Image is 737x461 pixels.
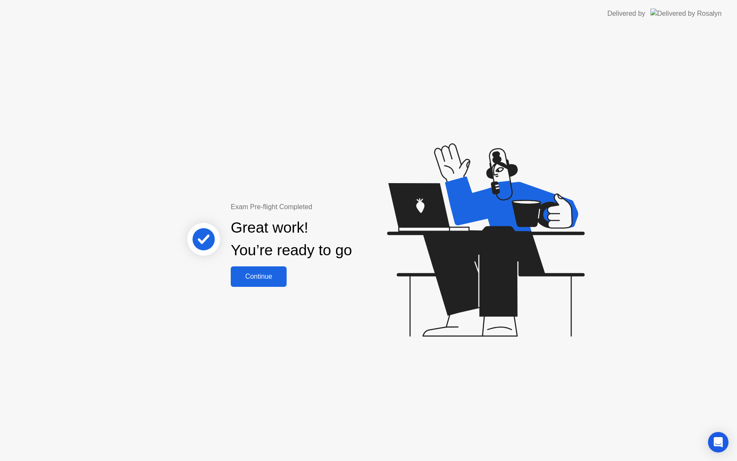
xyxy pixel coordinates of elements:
[231,216,352,262] div: Great work! You’re ready to go
[231,266,287,287] button: Continue
[231,202,407,212] div: Exam Pre-flight Completed
[607,9,645,19] div: Delivered by
[708,432,728,452] div: Open Intercom Messenger
[233,273,284,280] div: Continue
[650,9,722,18] img: Delivered by Rosalyn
